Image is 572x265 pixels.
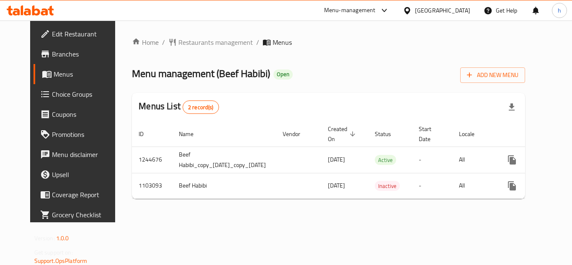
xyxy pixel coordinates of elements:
[139,129,155,139] span: ID
[419,124,442,144] span: Start Date
[172,147,276,173] td: Beef Habibi_copy_[DATE]_copy_[DATE]
[139,100,219,114] h2: Menus List
[183,100,219,114] div: Total records count
[52,129,119,139] span: Promotions
[522,150,542,170] button: Change Status
[502,97,522,117] div: Export file
[328,124,358,144] span: Created On
[460,67,525,83] button: Add New Menu
[132,173,172,198] td: 1103093
[52,49,119,59] span: Branches
[375,181,400,191] span: Inactive
[56,233,69,244] span: 1.0.0
[33,104,126,124] a: Coupons
[52,170,119,180] span: Upsell
[375,155,396,165] span: Active
[34,233,55,244] span: Version:
[324,5,376,15] div: Menu-management
[132,37,159,47] a: Home
[328,154,345,165] span: [DATE]
[52,210,119,220] span: Grocery Checklist
[179,129,204,139] span: Name
[33,144,126,165] a: Menu disclaimer
[52,29,119,39] span: Edit Restaurant
[256,37,259,47] li: /
[168,37,253,47] a: Restaurants management
[33,165,126,185] a: Upsell
[33,24,126,44] a: Edit Restaurant
[273,69,293,80] div: Open
[375,129,402,139] span: Status
[283,129,311,139] span: Vendor
[558,6,561,15] span: h
[502,176,522,196] button: more
[33,185,126,205] a: Coverage Report
[522,176,542,196] button: Change Status
[172,173,276,198] td: Beef Habibi
[33,44,126,64] a: Branches
[132,64,270,83] span: Menu management ( Beef Habibi )
[273,37,292,47] span: Menus
[54,69,119,79] span: Menus
[34,247,73,258] span: Get support on:
[502,150,522,170] button: more
[412,173,452,198] td: -
[328,180,345,191] span: [DATE]
[415,6,470,15] div: [GEOGRAPHIC_DATA]
[52,89,119,99] span: Choice Groups
[52,109,119,119] span: Coupons
[33,64,126,84] a: Menus
[33,84,126,104] a: Choice Groups
[132,147,172,173] td: 1244676
[33,205,126,225] a: Grocery Checklist
[273,71,293,78] span: Open
[162,37,165,47] li: /
[183,103,219,111] span: 2 record(s)
[412,147,452,173] td: -
[459,129,485,139] span: Locale
[467,70,518,80] span: Add New Menu
[52,149,119,160] span: Menu disclaimer
[452,147,495,173] td: All
[52,190,119,200] span: Coverage Report
[178,37,253,47] span: Restaurants management
[132,37,525,47] nav: breadcrumb
[33,124,126,144] a: Promotions
[452,173,495,198] td: All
